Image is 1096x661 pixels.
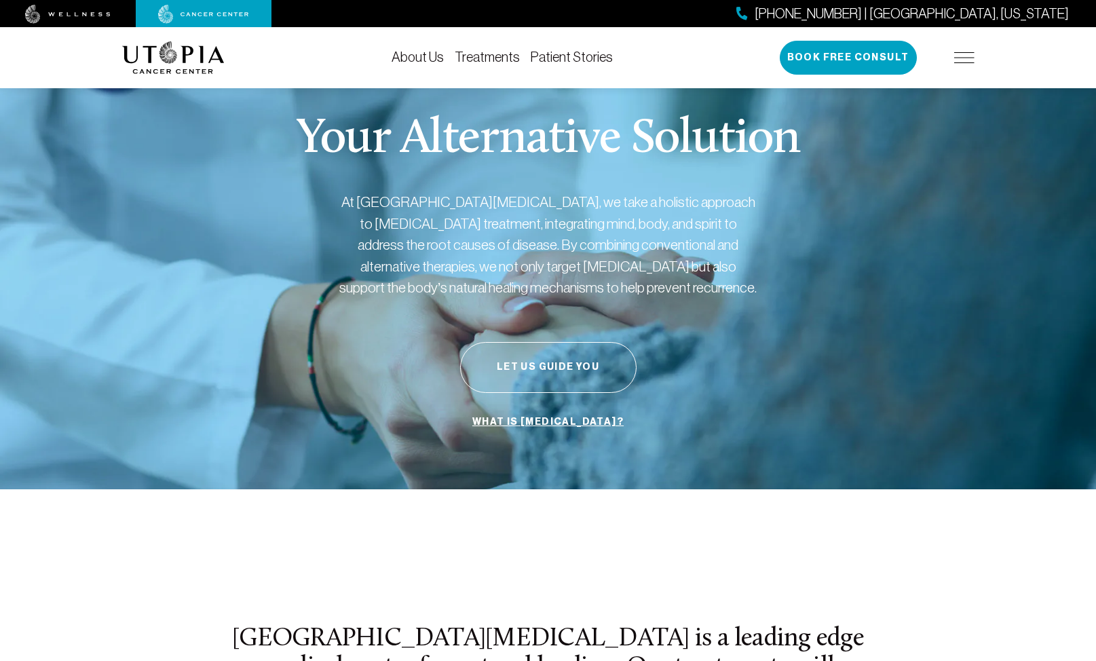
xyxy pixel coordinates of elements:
[296,115,800,164] p: Your Alternative Solution
[455,50,520,64] a: Treatments
[122,41,225,74] img: logo
[158,5,249,24] img: cancer center
[780,41,917,75] button: Book Free Consult
[338,191,759,299] p: At [GEOGRAPHIC_DATA][MEDICAL_DATA], we take a holistic approach to [MEDICAL_DATA] treatment, inte...
[755,4,1069,24] span: [PHONE_NUMBER] | [GEOGRAPHIC_DATA], [US_STATE]
[469,409,627,435] a: What is [MEDICAL_DATA]?
[954,52,975,63] img: icon-hamburger
[736,4,1069,24] a: [PHONE_NUMBER] | [GEOGRAPHIC_DATA], [US_STATE]
[531,50,613,64] a: Patient Stories
[25,5,111,24] img: wellness
[392,50,444,64] a: About Us
[460,342,637,393] button: Let Us Guide You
